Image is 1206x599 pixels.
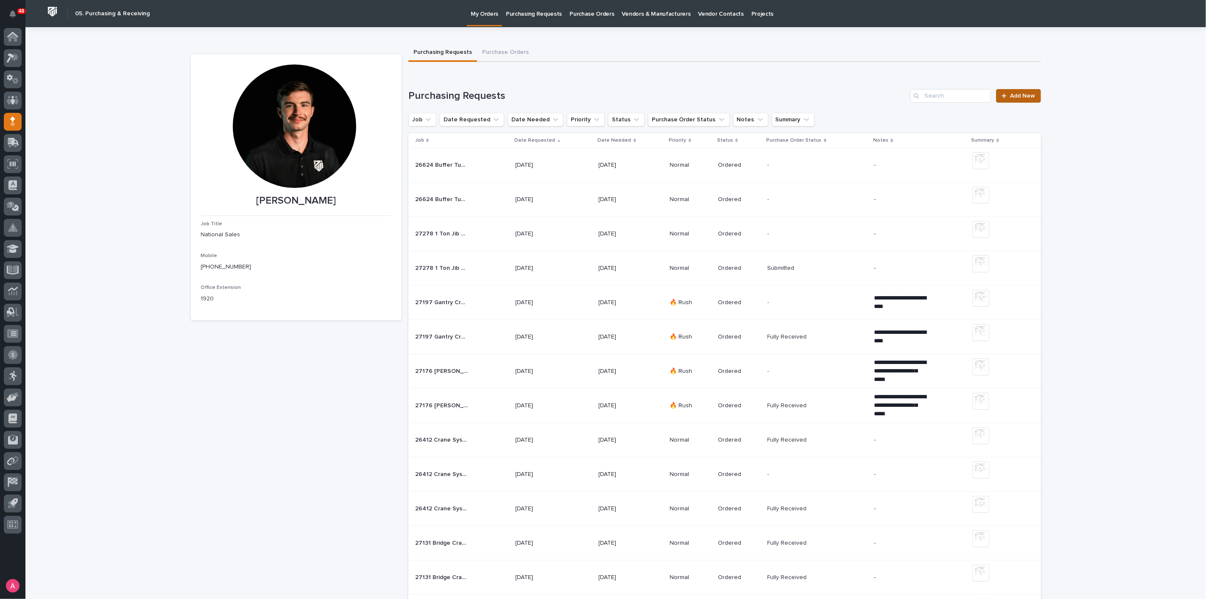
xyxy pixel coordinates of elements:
p: Normal [670,471,711,478]
a: [PHONE_NUMBER] [201,264,251,270]
p: Job [415,136,424,145]
p: 🔥 Rush [670,299,711,306]
p: Normal [670,574,711,581]
p: 🔥 Rush [670,333,711,341]
p: 26412 Crane System [415,504,470,512]
p: 1920 [201,294,391,303]
p: Fully Received [768,332,809,341]
p: Ordered [718,402,761,409]
p: Date Requested [515,136,556,145]
p: Normal [670,230,711,238]
button: Date Requested [440,113,504,126]
p: 27278 1 Ton Jib Crane [415,229,470,238]
p: - [874,162,927,169]
p: 48 [19,8,24,14]
p: [DATE] [516,265,569,272]
tr: 27278 1 Ton Jib Crane27278 1 Ton Jib Crane [DATE][DATE]NormalOrderedSubmittedSubmitted - [408,251,1041,286]
p: - [874,437,927,444]
p: Ordered [718,265,761,272]
p: National Sales [201,230,391,239]
p: Ordered [718,299,761,306]
p: Normal [670,162,711,169]
p: Ordered [718,437,761,444]
span: Add New [1011,93,1036,99]
button: Priority [567,113,605,126]
tr: 26624 Buffer Tubes26624 Buffer Tubes [DATE][DATE]NormalOrdered-- - [408,148,1041,182]
p: Summary [971,136,994,145]
p: - [768,297,771,306]
p: - [768,229,771,238]
p: Ordered [718,368,761,375]
button: Status [608,113,645,126]
p: 27197 Gantry Crane [415,297,470,306]
p: [DATE] [516,196,569,203]
h2: 05. Purchasing & Receiving [75,10,150,17]
input: Search [910,89,991,103]
p: [DATE] [599,540,652,547]
p: Normal [670,196,711,203]
p: [DATE] [516,540,569,547]
p: [DATE] [516,574,569,581]
button: users-avatar [4,577,22,595]
tr: 26412 Crane System26412 Crane System [DATE][DATE]NormalOrderedFully ReceivedFully Received - [408,492,1041,526]
p: - [874,540,927,547]
p: 🔥 Rush [670,402,711,409]
span: Job Title [201,221,223,227]
p: Fully Received [768,538,809,547]
p: 26624 Buffer Tubes [415,194,470,203]
button: Notifications [4,5,22,23]
p: [DATE] [516,471,569,478]
p: [DATE] [599,196,652,203]
p: [DATE] [599,299,652,306]
p: [DATE] [516,505,569,512]
tr: 26624 Buffer Tubes26624 Buffer Tubes [DATE][DATE]NormalOrdered-- - [408,182,1041,217]
p: 27278 1 Ton Jib Crane [415,263,470,272]
p: Ordered [718,505,761,512]
p: [DATE] [516,368,569,375]
p: [DATE] [599,402,652,409]
p: Normal [670,265,711,272]
p: Ordered [718,196,761,203]
p: - [768,160,771,169]
p: 🔥 Rush [670,368,711,375]
p: - [874,265,927,272]
p: Submitted [768,263,796,272]
p: 26412 Crane System [415,469,470,478]
p: Ordered [718,540,761,547]
p: [DATE] [516,333,569,341]
p: [DATE] [599,230,652,238]
button: Date Needed [508,113,564,126]
p: Status [717,136,733,145]
button: Purchase Orders [477,44,534,62]
p: Fully Received [768,572,809,581]
tr: 27278 1 Ton Jib Crane27278 1 Ton Jib Crane [DATE][DATE]NormalOrdered-- - [408,217,1041,251]
p: 27176 [PERSON_NAME] [415,366,470,375]
button: Purchase Order Status [648,113,730,126]
div: Notifications48 [11,10,22,24]
p: Ordered [718,333,761,341]
p: [DATE] [516,162,569,169]
tr: 27197 Gantry Crane27197 Gantry Crane [DATE][DATE]🔥 RushOrderedFully ReceivedFully Received **** *... [408,320,1041,354]
p: - [874,471,927,478]
p: [DATE] [599,437,652,444]
p: Ordered [718,574,761,581]
button: Job [408,113,436,126]
tr: 26412 Crane System26412 Crane System [DATE][DATE]NormalOrdered-- - [408,457,1041,492]
p: 26412 Crane System [415,435,470,444]
p: Purchase Order Status [767,136,822,145]
p: Date Needed [598,136,631,145]
p: 27176 [PERSON_NAME] [415,400,470,409]
p: 27197 Gantry Crane [415,332,470,341]
p: 27131 Bridge Crane [415,572,470,581]
p: [DATE] [516,230,569,238]
button: Purchasing Requests [408,44,477,62]
p: - [768,194,771,203]
tr: 27131 Bridge Crane27131 Bridge Crane [DATE][DATE]NormalOrderedFully ReceivedFully Received - [408,526,1041,560]
h1: Purchasing Requests [408,90,907,102]
p: 26624 Buffer Tubes [415,160,470,169]
p: Normal [670,437,711,444]
p: - [874,230,927,238]
button: Summary [772,113,815,126]
p: [DATE] [599,333,652,341]
p: 27131 Bridge Crane [415,538,470,547]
